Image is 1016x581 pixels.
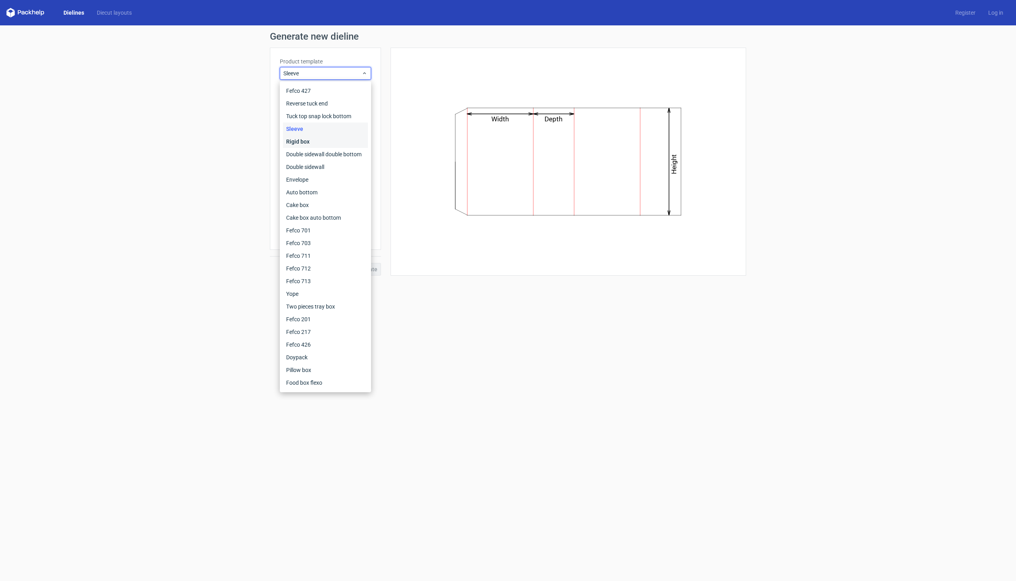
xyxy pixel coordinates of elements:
div: Cake box [283,199,368,211]
div: Tuck top snap lock bottom [283,110,368,123]
div: Fefco 217 [283,326,368,338]
div: Yope [283,288,368,300]
div: Fefco 713 [283,275,368,288]
label: Product template [280,58,371,65]
div: Double sidewall [283,161,368,173]
div: Pillow box [283,364,368,376]
div: Rigid box [283,135,368,148]
a: Dielines [57,9,90,17]
div: Fefco 427 [283,84,368,97]
h1: Generate new dieline [270,32,746,41]
div: Fefco 426 [283,338,368,351]
span: Sleeve [283,69,362,77]
div: Two pieces tray box [283,300,368,313]
div: Auto bottom [283,186,368,199]
div: Fefco 701 [283,224,368,237]
div: Fefco 703 [283,237,368,249]
a: Register [949,9,982,17]
div: Food box flexo [283,376,368,389]
text: Width [492,115,509,123]
text: Height [670,154,678,174]
div: Doypack [283,351,368,364]
div: Fefco 201 [283,313,368,326]
text: Depth [545,115,563,123]
a: Diecut layouts [90,9,138,17]
div: Sleeve [283,123,368,135]
div: Double sidewall double bottom [283,148,368,161]
div: Cake box auto bottom [283,211,368,224]
div: Fefco 712 [283,262,368,275]
a: Log in [982,9,1010,17]
div: Fefco 711 [283,249,368,262]
div: Envelope [283,173,368,186]
div: Reverse tuck end [283,97,368,110]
